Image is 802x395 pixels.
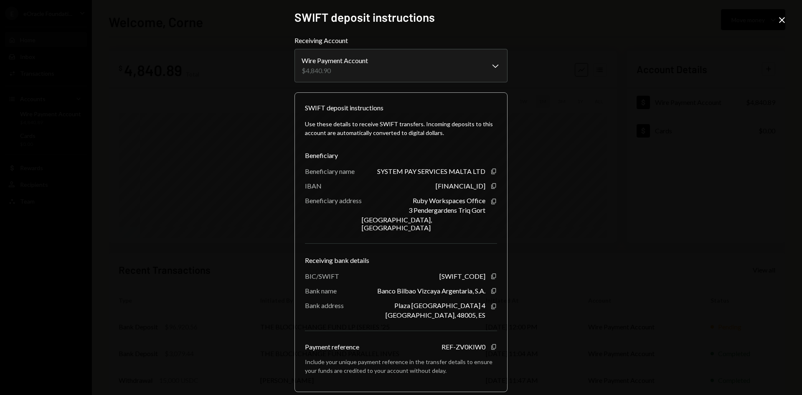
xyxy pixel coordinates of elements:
[305,357,497,375] div: Include your unique payment reference in the transfer details to ensure your funds are credited t...
[439,272,485,280] div: [SWIFT_CODE]
[294,49,508,82] button: Receiving Account
[394,301,485,309] div: Plaza [GEOGRAPHIC_DATA] 4
[442,343,485,351] div: REF-ZV0KIW0
[305,301,344,309] div: Bank address
[305,167,355,175] div: Beneficiary name
[377,287,485,295] div: Banco Bilbao Vizcaya Argentaria, S.A.
[362,216,485,232] div: [GEOGRAPHIC_DATA], [GEOGRAPHIC_DATA]
[377,167,485,175] div: SYSTEM PAY SERVICES MALTA LTD
[305,272,339,280] div: BIC/SWIFT
[436,182,485,190] div: [FINANCIAL_ID]
[294,36,508,46] label: Receiving Account
[305,120,497,137] div: Use these details to receive SWIFT transfers. Incoming deposits to this account are automatically...
[305,255,497,265] div: Receiving bank details
[305,196,362,204] div: Beneficiary address
[409,206,485,214] div: 3 Pendergardens Triq Gort
[413,196,485,204] div: Ruby Workspaces Office
[305,150,497,161] div: Beneficiary
[305,103,383,113] div: SWIFT deposit instructions
[305,182,322,190] div: IBAN
[294,9,508,25] h2: SWIFT deposit instructions
[305,343,359,351] div: Payment reference
[305,287,337,295] div: Bank name
[386,311,485,319] div: [GEOGRAPHIC_DATA], 48005, ES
